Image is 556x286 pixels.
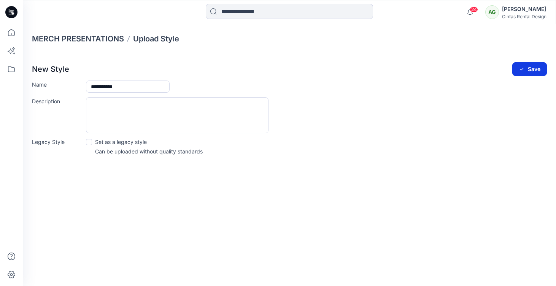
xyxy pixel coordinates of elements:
p: Set as a legacy style [95,138,147,146]
span: 24 [470,6,478,13]
button: Save [512,62,547,76]
label: Name [32,81,81,88]
p: Upload Style [133,33,179,44]
div: [PERSON_NAME] [502,5,546,14]
label: Description [32,97,81,105]
a: MERCH PRESENTATIONS [32,33,124,44]
div: Cintas Rental Design [502,14,546,19]
p: New Style [32,65,69,74]
label: Legacy Style [32,138,81,146]
p: Can be uploaded without quality standards [95,147,203,155]
div: AG [485,5,499,19]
